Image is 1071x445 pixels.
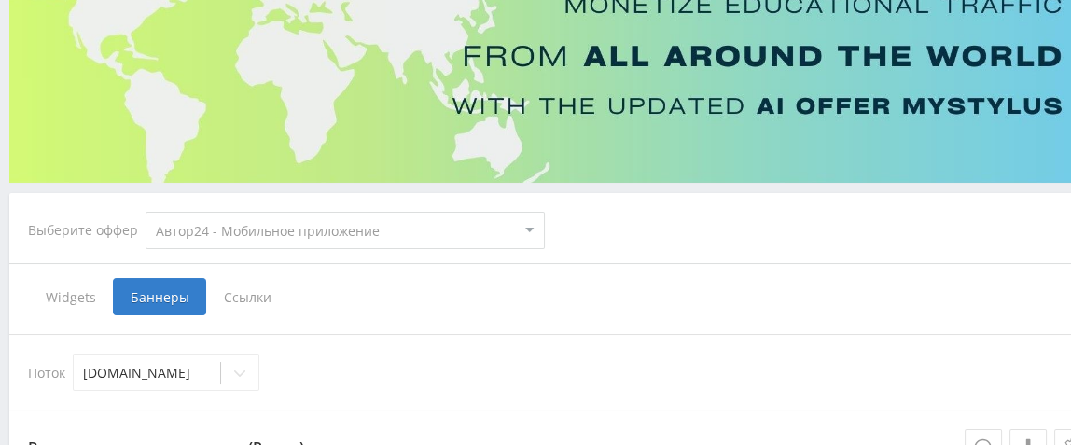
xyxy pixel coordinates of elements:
[113,278,206,315] span: Баннеры
[28,223,146,238] div: Выберите оффер
[206,278,289,315] span: Ссылки
[28,278,113,315] span: Widgets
